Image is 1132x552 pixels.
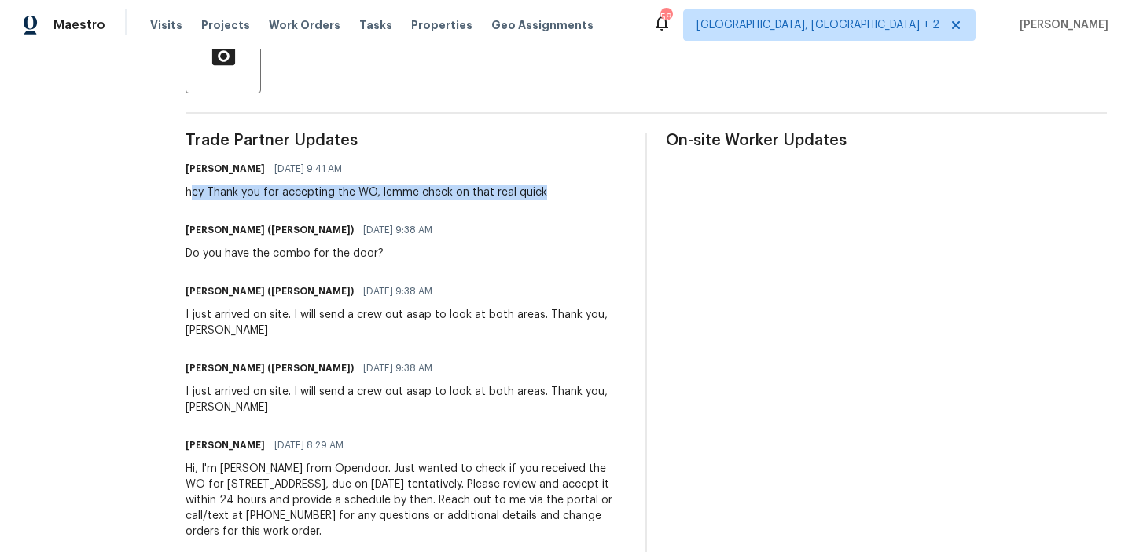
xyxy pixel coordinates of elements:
[186,161,265,177] h6: [PERSON_NAME]
[363,360,432,376] span: [DATE] 9:38 AM
[53,17,105,33] span: Maestro
[660,9,671,25] div: 58
[186,222,354,238] h6: [PERSON_NAME] ([PERSON_NAME])
[363,222,432,238] span: [DATE] 9:38 AM
[274,161,342,177] span: [DATE] 9:41 AM
[201,17,250,33] span: Projects
[186,283,354,299] h6: [PERSON_NAME] ([PERSON_NAME])
[186,437,265,453] h6: [PERSON_NAME]
[359,20,392,31] span: Tasks
[269,17,340,33] span: Work Orders
[186,246,442,261] div: Do you have the combo for the door?
[1013,17,1108,33] span: [PERSON_NAME]
[363,283,432,299] span: [DATE] 9:38 AM
[491,17,594,33] span: Geo Assignments
[666,133,1107,148] span: On-site Worker Updates
[186,384,627,415] div: I just arrived on site. I will send a crew out asap to look at both areas. Thank you, [PERSON_NAME]
[186,360,354,376] h6: [PERSON_NAME] ([PERSON_NAME])
[186,461,627,539] div: Hi, I'm [PERSON_NAME] from Opendoor. Just wanted to check if you received the WO for [STREET_ADDR...
[150,17,182,33] span: Visits
[186,307,627,338] div: I just arrived on site. I will send a crew out asap to look at both areas. Thank you, [PERSON_NAME]
[411,17,472,33] span: Properties
[186,133,627,148] span: Trade Partner Updates
[186,185,547,200] div: hey Thank you for accepting the WO, lemme check on that real quick
[274,437,344,453] span: [DATE] 8:29 AM
[696,17,939,33] span: [GEOGRAPHIC_DATA], [GEOGRAPHIC_DATA] + 2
